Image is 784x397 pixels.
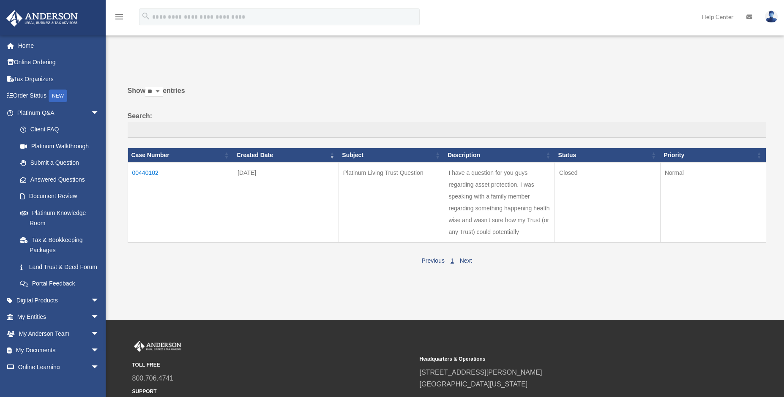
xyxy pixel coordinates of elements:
small: SUPPORT [132,387,414,396]
a: 1 [451,257,454,264]
a: Tax Organizers [6,71,112,87]
a: Land Trust & Deed Forum [12,258,108,275]
span: arrow_drop_down [91,104,108,122]
td: Closed [555,162,661,242]
span: arrow_drop_down [91,359,108,376]
a: 800.706.4741 [132,375,174,382]
th: Status: activate to sort column ascending [555,148,661,163]
span: arrow_drop_down [91,309,108,326]
td: 00440102 [128,162,233,242]
i: search [141,11,150,21]
span: arrow_drop_down [91,342,108,359]
a: Tax & Bookkeeping Packages [12,231,108,258]
a: My Anderson Teamarrow_drop_down [6,325,112,342]
td: Platinum Living Trust Question [339,162,444,242]
i: menu [114,12,124,22]
a: Portal Feedback [12,275,108,292]
span: arrow_drop_down [91,292,108,309]
a: [STREET_ADDRESS][PERSON_NAME] [420,369,542,376]
td: I have a question for you guys regarding asset protection. I was speaking with a family member re... [444,162,555,242]
img: User Pic [765,11,778,23]
small: Headquarters & Operations [420,355,701,364]
a: Platinum Walkthrough [12,138,108,155]
a: Submit a Question [12,155,108,171]
a: Client FAQ [12,121,108,138]
th: Created Date: activate to sort column ascending [233,148,339,163]
img: Anderson Advisors Platinum Portal [4,10,80,27]
a: Platinum Knowledge Room [12,204,108,231]
img: Anderson Advisors Platinum Portal [132,341,183,352]
th: Case Number: activate to sort column ascending [128,148,233,163]
a: Online Ordering [6,54,112,71]
input: Search: [128,122,766,138]
a: menu [114,15,124,22]
span: arrow_drop_down [91,325,108,343]
a: Online Learningarrow_drop_down [6,359,112,375]
a: Previous [421,257,444,264]
a: Next [460,257,472,264]
a: My Entitiesarrow_drop_down [6,309,112,326]
a: Platinum Q&Aarrow_drop_down [6,104,108,121]
small: TOLL FREE [132,361,414,370]
div: NEW [49,90,67,102]
a: Home [6,37,112,54]
a: Digital Productsarrow_drop_down [6,292,112,309]
td: Normal [660,162,766,242]
th: Priority: activate to sort column ascending [660,148,766,163]
select: Showentries [145,87,163,97]
label: Show entries [128,85,766,105]
th: Description: activate to sort column ascending [444,148,555,163]
td: [DATE] [233,162,339,242]
th: Subject: activate to sort column ascending [339,148,444,163]
a: Order StatusNEW [6,87,112,105]
a: Document Review [12,188,108,205]
a: [GEOGRAPHIC_DATA][US_STATE] [420,381,528,388]
a: My Documentsarrow_drop_down [6,342,112,359]
a: Answered Questions [12,171,104,188]
label: Search: [128,110,766,138]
